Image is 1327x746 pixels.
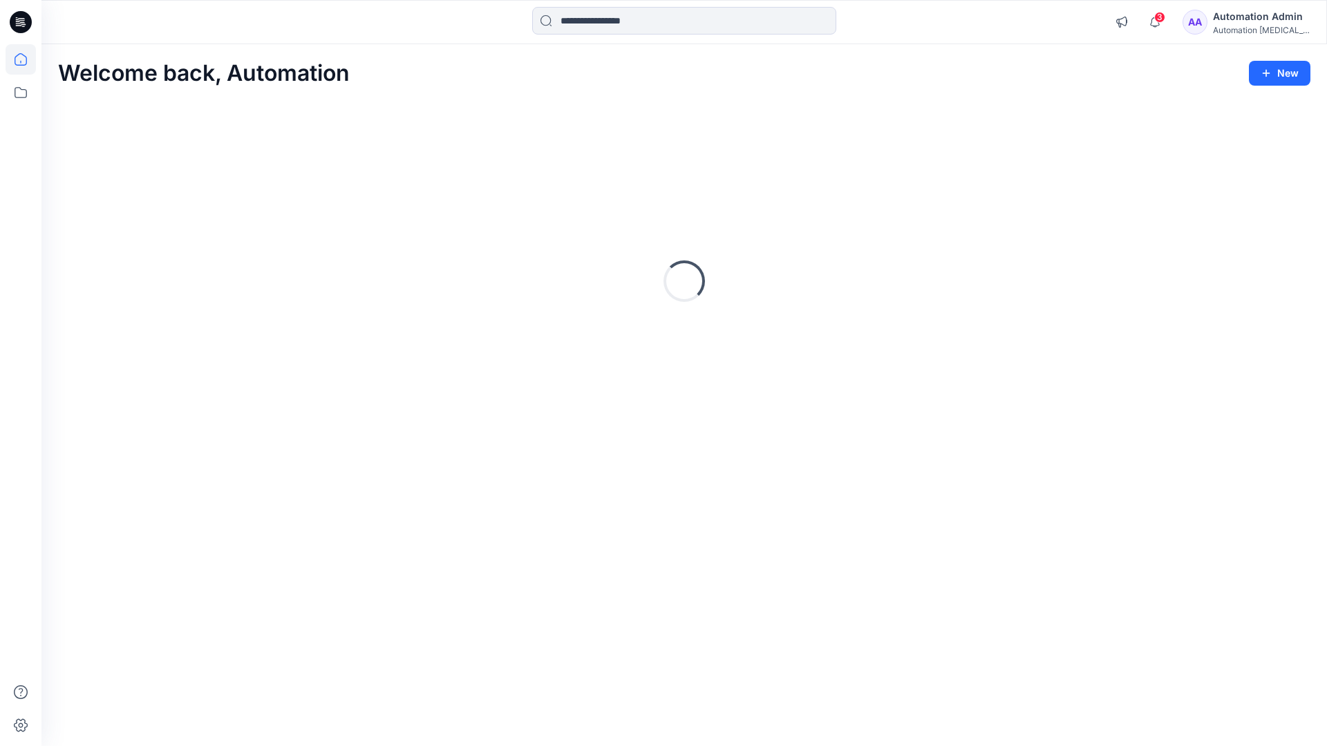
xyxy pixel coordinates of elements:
[1183,10,1207,35] div: AA
[1213,8,1310,25] div: Automation Admin
[1213,25,1310,35] div: Automation [MEDICAL_DATA]...
[1249,61,1310,86] button: New
[58,61,350,86] h2: Welcome back, Automation
[1154,12,1165,23] span: 3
